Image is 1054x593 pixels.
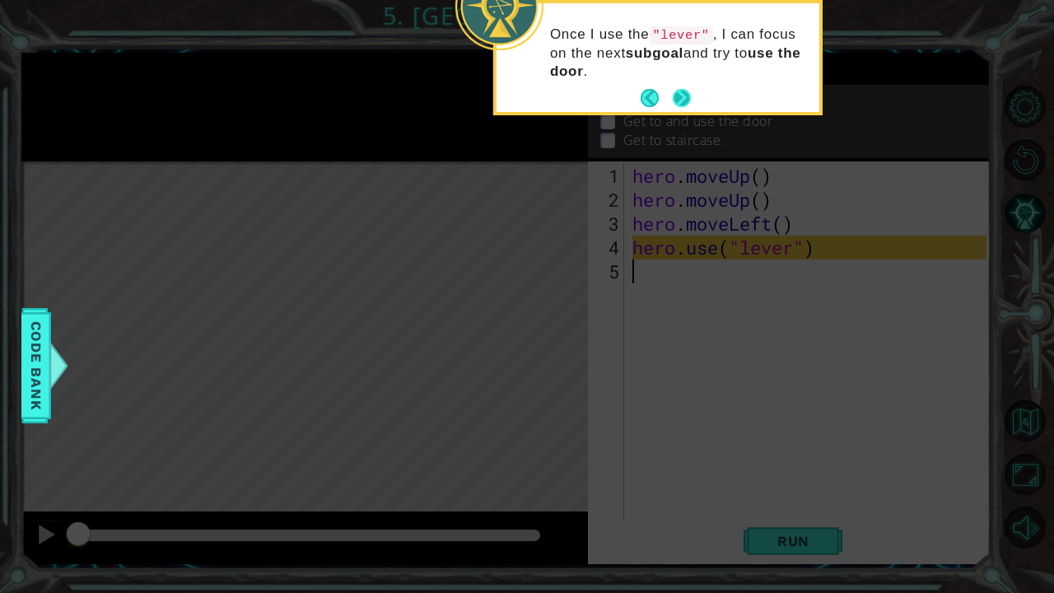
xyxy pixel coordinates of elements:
p: Once I use the , I can focus on the next and try to . [550,26,808,81]
button: Back [641,89,673,107]
button: Next [667,83,697,113]
strong: use the door [550,45,801,79]
strong: subgoal [626,45,683,61]
code: "lever" [649,26,712,44]
span: Code Bank [23,315,49,415]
